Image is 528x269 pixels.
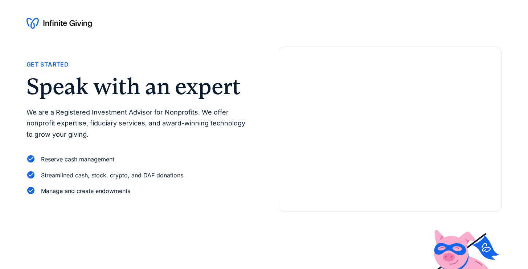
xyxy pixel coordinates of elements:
div: Manage and create endowments [41,186,130,196]
p: We are a Registered Investment Advisor for Nonprofits. We offer nonprofit expertise, fiduciary se... [26,107,250,140]
h2: Speak with an expert [26,75,250,98]
iframe: Form 0 [291,70,490,200]
div: Streamlined cash, stock, crypto, and DAF donations [41,170,183,180]
div: Reserve cash management [41,154,114,164]
div: Get Started [26,60,69,69]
